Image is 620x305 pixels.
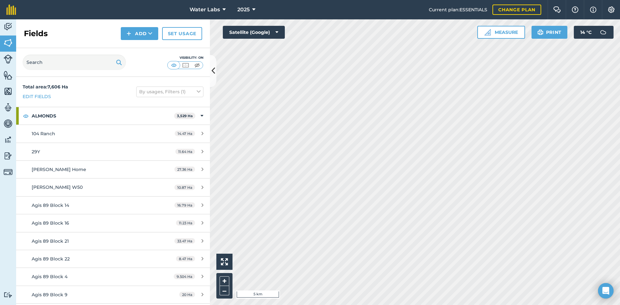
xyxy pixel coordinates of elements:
[532,26,568,39] button: Print
[177,114,193,118] strong: 3,529 Ha
[574,26,614,39] button: 14 °C
[23,84,68,90] strong: Total area : 7,606 Ha
[32,167,86,172] span: [PERSON_NAME] Home
[32,292,67,298] span: Agis 89 Block 9
[193,62,201,68] img: svg+xml;base64,PHN2ZyB4bWxucz0iaHR0cDovL3d3dy53My5vcmcvMjAwMC9zdmciIHdpZHRoPSI1MCIgaGVpZ2h0PSI0MC...
[571,6,579,13] img: A question mark icon
[174,202,195,208] span: 16.79 Ha
[492,5,541,15] a: Change plan
[32,149,40,155] span: 29Y
[4,168,13,177] img: svg+xml;base64,PD94bWwgdmVyc2lvbj0iMS4wIiBlbmNvZGluZz0idXRmLTgiPz4KPCEtLSBHZW5lcmF0b3I6IEFkb2JlIE...
[176,256,195,261] span: 8.47 Ha
[4,151,13,161] img: svg+xml;base64,PD94bWwgdmVyc2lvbj0iMS4wIiBlbmNvZGluZz0idXRmLTgiPz4KPCEtLSBHZW5lcmF0b3I6IEFkb2JlIE...
[174,185,195,190] span: 10.87 Ha
[16,250,210,268] a: Agis 89 Block 228.47 Ha
[175,149,195,154] span: 11.64 Ha
[237,6,250,14] span: 2025
[537,28,543,36] img: svg+xml;base64,PHN2ZyB4bWxucz0iaHR0cDovL3d3dy53My5vcmcvMjAwMC9zdmciIHdpZHRoPSIxOSIgaGVpZ2h0PSIyNC...
[174,238,195,244] span: 33.47 Ha
[32,220,69,226] span: Agis 89 Block 16
[136,86,203,97] button: By usages, Filters (1)
[121,27,158,40] button: Add
[220,286,229,295] button: –
[190,6,220,14] span: Water Labs
[32,238,69,244] span: Agis 89 Block 21
[116,58,122,66] img: svg+xml;base64,PHN2ZyB4bWxucz0iaHR0cDovL3d3dy53My5vcmcvMjAwMC9zdmciIHdpZHRoPSIxOSIgaGVpZ2h0PSIyNC...
[597,26,610,39] img: svg+xml;base64,PD94bWwgdmVyc2lvbj0iMS4wIiBlbmNvZGluZz0idXRmLTgiPz4KPCEtLSBHZW5lcmF0b3I6IEFkb2JlIE...
[4,135,13,145] img: svg+xml;base64,PD94bWwgdmVyc2lvbj0iMS4wIiBlbmNvZGluZz0idXRmLTgiPz4KPCEtLSBHZW5lcmF0b3I6IEFkb2JlIE...
[4,119,13,128] img: svg+xml;base64,PD94bWwgdmVyc2lvbj0iMS4wIiBlbmNvZGluZz0idXRmLTgiPz4KPCEtLSBHZW5lcmF0b3I6IEFkb2JlIE...
[429,6,487,13] span: Current plan : ESSENTIALS
[23,112,29,120] img: svg+xml;base64,PHN2ZyB4bWxucz0iaHR0cDovL3d3dy53My5vcmcvMjAwMC9zdmciIHdpZHRoPSIxOCIgaGVpZ2h0PSIyNC...
[16,161,210,178] a: [PERSON_NAME] Home27.36 Ha
[174,167,195,172] span: 27.36 Ha
[162,27,202,40] a: Set usage
[4,55,13,64] img: svg+xml;base64,PD94bWwgdmVyc2lvbj0iMS4wIiBlbmNvZGluZz0idXRmLTgiPz4KPCEtLSBHZW5lcmF0b3I6IEFkb2JlIE...
[16,197,210,214] a: Agis 89 Block 1416.79 Ha
[220,276,229,286] button: +
[32,274,67,280] span: Agis 89 Block 4
[590,6,596,14] img: svg+xml;base64,PHN2ZyB4bWxucz0iaHR0cDovL3d3dy53My5vcmcvMjAwMC9zdmciIHdpZHRoPSIxNyIgaGVpZ2h0PSIxNy...
[223,26,285,39] button: Satellite (Google)
[179,292,195,297] span: 20 Ha
[16,107,210,125] div: ALMONDS3,529 Ha
[32,184,83,190] span: [PERSON_NAME] W50
[170,62,178,68] img: svg+xml;base64,PHN2ZyB4bWxucz0iaHR0cDovL3d3dy53My5vcmcvMjAwMC9zdmciIHdpZHRoPSI1MCIgaGVpZ2h0PSI0MC...
[607,6,615,13] img: A cog icon
[4,38,13,48] img: svg+xml;base64,PHN2ZyB4bWxucz0iaHR0cDovL3d3dy53My5vcmcvMjAwMC9zdmciIHdpZHRoPSI1NiIgaGVpZ2h0PSI2MC...
[16,268,210,285] a: Agis 89 Block 49.504 Ha
[32,131,55,137] span: 104 Ranch
[16,143,210,160] a: 29Y11.64 Ha
[16,232,210,250] a: Agis 89 Block 2133.47 Ha
[4,292,13,298] img: svg+xml;base64,PD94bWwgdmVyc2lvbj0iMS4wIiBlbmNvZGluZz0idXRmLTgiPz4KPCEtLSBHZW5lcmF0b3I6IEFkb2JlIE...
[24,28,48,39] h2: Fields
[16,125,210,142] a: 104 Ranch14.47 Ha
[23,93,51,100] a: Edit fields
[167,55,203,60] div: Visibility: On
[181,62,190,68] img: svg+xml;base64,PHN2ZyB4bWxucz0iaHR0cDovL3d3dy53My5vcmcvMjAwMC9zdmciIHdpZHRoPSI1MCIgaGVpZ2h0PSI0MC...
[4,86,13,96] img: svg+xml;base64,PHN2ZyB4bWxucz0iaHR0cDovL3d3dy53My5vcmcvMjAwMC9zdmciIHdpZHRoPSI1NiIgaGVpZ2h0PSI2MC...
[221,258,228,265] img: Four arrows, one pointing top left, one top right, one bottom right and the last bottom left
[176,220,195,226] span: 11.23 Ha
[6,5,16,15] img: fieldmargin Logo
[175,131,195,136] span: 14.47 Ha
[598,283,614,299] div: Open Intercom Messenger
[4,22,13,32] img: svg+xml;base64,PD94bWwgdmVyc2lvbj0iMS4wIiBlbmNvZGluZz0idXRmLTgiPz4KPCEtLSBHZW5lcmF0b3I6IEFkb2JlIE...
[32,107,174,125] strong: ALMONDS
[32,256,70,262] span: Agis 89 Block 22
[127,30,131,37] img: svg+xml;base64,PHN2ZyB4bWxucz0iaHR0cDovL3d3dy53My5vcmcvMjAwMC9zdmciIHdpZHRoPSIxNCIgaGVpZ2h0PSIyNC...
[477,26,525,39] button: Measure
[4,103,13,112] img: svg+xml;base64,PD94bWwgdmVyc2lvbj0iMS4wIiBlbmNvZGluZz0idXRmLTgiPz4KPCEtLSBHZW5lcmF0b3I6IEFkb2JlIE...
[484,29,491,36] img: Ruler icon
[16,214,210,232] a: Agis 89 Block 1611.23 Ha
[16,178,210,196] a: [PERSON_NAME] W5010.87 Ha
[16,286,210,303] a: Agis 89 Block 920 Ha
[553,6,561,13] img: Two speech bubbles overlapping with the left bubble in the forefront
[32,202,69,208] span: Agis 89 Block 14
[580,26,592,39] span: 14 ° C
[4,70,13,80] img: svg+xml;base64,PHN2ZyB4bWxucz0iaHR0cDovL3d3dy53My5vcmcvMjAwMC9zdmciIHdpZHRoPSI1NiIgaGVpZ2h0PSI2MC...
[174,274,195,279] span: 9.504 Ha
[23,55,126,70] input: Search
